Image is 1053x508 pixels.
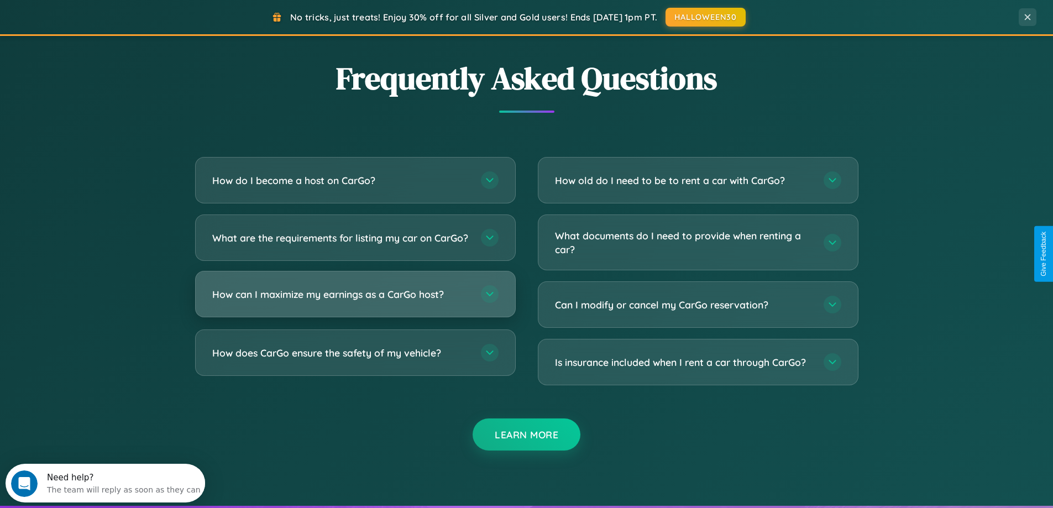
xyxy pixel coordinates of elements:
[212,287,470,301] h3: How can I maximize my earnings as a CarGo host?
[41,9,195,18] div: Need help?
[555,174,813,187] h3: How old do I need to be to rent a car with CarGo?
[555,298,813,312] h3: Can I modify or cancel my CarGo reservation?
[473,418,580,451] button: Learn More
[6,464,205,502] iframe: Intercom live chat discovery launcher
[212,346,470,360] h3: How does CarGo ensure the safety of my vehicle?
[555,355,813,369] h3: Is insurance included when I rent a car through CarGo?
[212,174,470,187] h3: How do I become a host on CarGo?
[666,8,746,27] button: HALLOWEEN30
[41,18,195,30] div: The team will reply as soon as they can
[555,229,813,256] h3: What documents do I need to provide when renting a car?
[11,470,38,497] iframe: Intercom live chat
[290,12,657,23] span: No tricks, just treats! Enjoy 30% off for all Silver and Gold users! Ends [DATE] 1pm PT.
[4,4,206,35] div: Open Intercom Messenger
[1040,232,1047,276] div: Give Feedback
[195,57,858,99] h2: Frequently Asked Questions
[212,231,470,245] h3: What are the requirements for listing my car on CarGo?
